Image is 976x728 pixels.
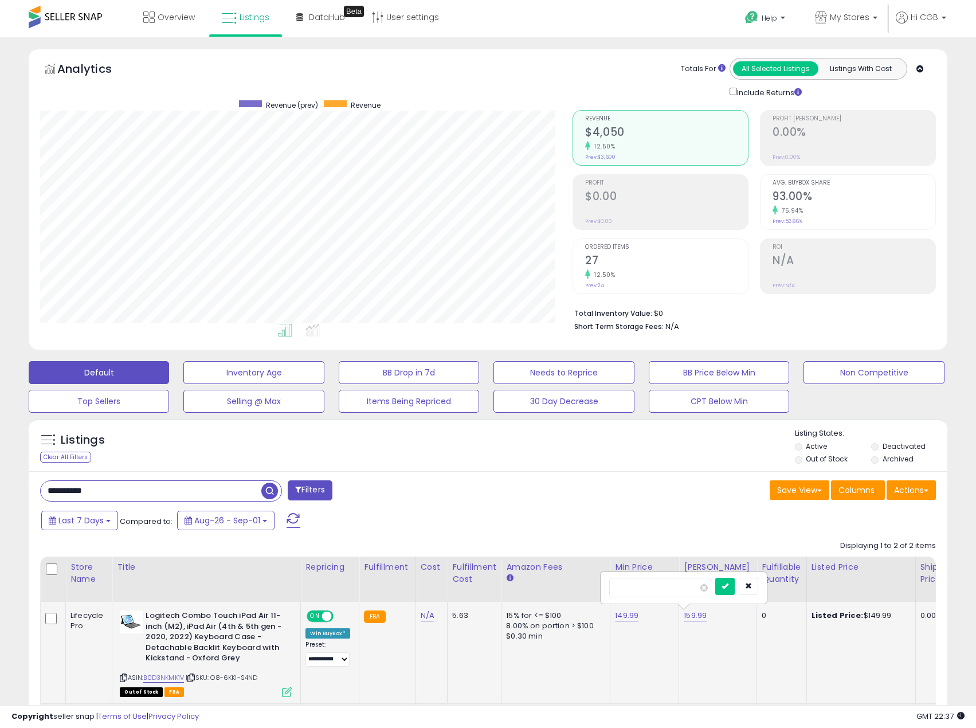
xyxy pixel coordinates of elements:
[339,361,479,384] button: BB Drop in 7d
[332,612,350,621] span: OFF
[421,561,443,573] div: Cost
[831,480,885,500] button: Columns
[920,610,939,621] div: 0.00
[773,282,795,289] small: Prev: N/A
[762,13,777,23] span: Help
[585,190,748,205] h2: $0.00
[773,116,935,122] span: Profit [PERSON_NAME]
[762,610,797,621] div: 0
[364,610,385,623] small: FBA
[61,432,105,448] h5: Listings
[883,441,926,451] label: Deactivated
[840,541,936,551] div: Displaying 1 to 2 of 2 items
[117,561,296,573] div: Title
[120,687,163,697] span: All listings that are currently out of stock and unavailable for purchase on Amazon
[164,687,184,697] span: FBA
[183,390,324,413] button: Selling @ Max
[351,100,381,110] span: Revenue
[778,206,803,215] small: 75.94%
[770,480,829,500] button: Save View
[911,11,938,23] span: Hi CGB
[681,64,726,75] div: Totals For
[364,561,410,573] div: Fulfillment
[120,610,292,695] div: ASIN:
[143,673,184,683] a: B0D3NKMK1V
[493,390,634,413] button: 30 Day Decrease
[585,254,748,269] h2: 27
[309,11,345,23] span: DataHub
[773,154,800,161] small: Prev: 0.00%
[773,218,802,225] small: Prev: 52.86%
[684,561,752,573] div: [PERSON_NAME]
[148,711,199,722] a: Privacy Policy
[916,711,965,722] span: 2025-09-9 22:37 GMT
[29,390,169,413] button: Top Sellers
[506,631,601,641] div: $0.30 min
[493,361,634,384] button: Needs to Reprice
[773,254,935,269] h2: N/A
[649,390,789,413] button: CPT Below Min
[590,142,615,151] small: 12.50%
[818,61,903,76] button: Listings With Cost
[590,271,615,279] small: 12.50%
[146,610,285,667] b: Logitech Combo Touch iPad Air 11-inch (M2), iPad Air (4th & 5th gen - 2020, 2022) Keyboard Case -...
[11,711,199,722] div: seller snap | |
[452,610,492,621] div: 5.63
[896,11,946,37] a: Hi CGB
[585,180,748,186] span: Profit
[506,573,513,584] small: Amazon Fees.
[98,711,147,722] a: Terms of Use
[506,561,605,573] div: Amazon Fees
[70,561,107,585] div: Store Name
[773,244,935,251] span: ROI
[421,610,434,621] a: N/A
[120,516,173,527] span: Compared to:
[58,515,104,526] span: Last 7 Days
[585,218,612,225] small: Prev: $0.00
[288,480,332,500] button: Filters
[665,321,679,332] span: N/A
[305,641,350,667] div: Preset:
[177,511,275,530] button: Aug-26 - Sep-01
[339,390,479,413] button: Items Being Repriced
[29,361,169,384] button: Default
[158,11,195,23] span: Overview
[649,361,789,384] button: BB Price Below Min
[344,6,364,17] div: Tooltip anchor
[240,11,269,23] span: Listings
[11,711,53,722] strong: Copyright
[721,85,816,99] div: Include Returns
[733,61,818,76] button: All Selected Listings
[806,441,827,451] label: Active
[186,673,257,682] span: | SKU: O8-6KKI-S4ND
[887,480,936,500] button: Actions
[585,154,616,161] small: Prev: $3,600
[574,306,927,319] li: $0
[773,126,935,141] h2: 0.00%
[762,561,801,585] div: Fulfillable Quantity
[736,2,797,37] a: Help
[585,244,748,251] span: Ordered Items
[305,561,354,573] div: Repricing
[803,361,944,384] button: Non Competitive
[773,190,935,205] h2: 93.00%
[806,454,848,464] label: Out of Stock
[812,610,907,621] div: $149.99
[183,361,324,384] button: Inventory Age
[40,452,91,463] div: Clear All Filters
[57,61,134,80] h5: Analytics
[920,561,943,585] div: Ship Price
[830,11,869,23] span: My Stores
[41,511,118,530] button: Last 7 Days
[615,610,638,621] a: 149.99
[838,484,875,496] span: Columns
[744,10,759,25] i: Get Help
[452,561,496,585] div: Fulfillment Cost
[615,561,674,573] div: Min Price
[266,100,318,110] span: Revenue (prev)
[120,610,143,633] img: 31OpHfClX5L._SL40_.jpg
[795,428,947,439] p: Listing States:
[812,561,911,573] div: Listed Price
[308,612,323,621] span: ON
[773,180,935,186] span: Avg. Buybox Share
